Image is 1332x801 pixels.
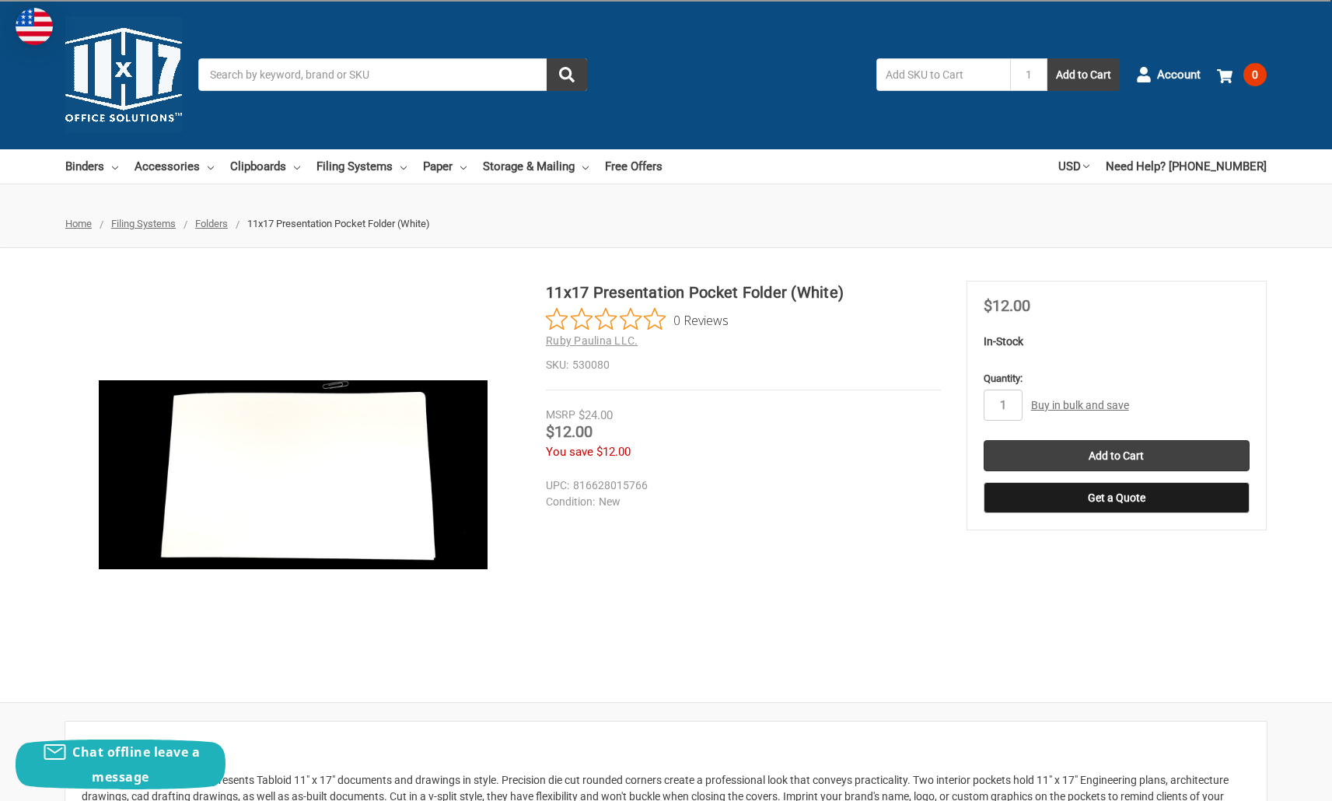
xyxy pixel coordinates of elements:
img: 11x17 Presentation Pocket Folder (White) [99,380,488,569]
a: Clipboards [230,149,300,184]
dt: SKU: [546,357,568,373]
h2: Description [82,738,1250,761]
input: Search by keyword, brand or SKU [198,58,587,91]
a: Need Help? [PHONE_NUMBER] [1106,149,1267,184]
span: Chat offline leave a message [72,743,200,785]
span: $12.00 [546,422,593,441]
a: Buy in bulk and save [1031,399,1129,411]
span: You save [546,445,593,459]
span: Account [1157,66,1201,84]
input: Add to Cart [984,440,1250,471]
a: Paper [423,149,467,184]
label: Quantity: [984,371,1250,387]
a: Home [65,218,92,229]
a: 0 [1217,54,1267,95]
a: Filing Systems [111,218,176,229]
a: Free Offers [605,149,663,184]
span: 0 [1243,63,1267,86]
button: Rated 0 out of 5 stars from 0 reviews. Jump to reviews. [546,308,729,331]
span: 11x17 Presentation Pocket Folder (White) [247,218,430,229]
dt: Condition: [546,494,595,510]
dd: 530080 [546,357,941,373]
button: Get a Quote [984,482,1250,513]
a: Accessories [135,149,214,184]
a: Binders [65,149,118,184]
a: Filing Systems [316,149,407,184]
a: Storage & Mailing [483,149,589,184]
dt: UPC: [546,477,569,494]
a: Account [1136,54,1201,95]
span: $24.00 [579,408,613,422]
p: In-Stock [984,334,1250,350]
button: Chat offline leave a message [16,740,225,789]
span: $12.00 [984,296,1030,315]
dd: 816628015766 [546,477,934,494]
img: 11x17.com [65,16,182,133]
img: duty and tax information for United States [16,8,53,45]
a: Folders [195,218,228,229]
input: Add SKU to Cart [876,58,1010,91]
a: Ruby Paulina LLC. [546,334,638,347]
h1: 11x17 Presentation Pocket Folder (White) [546,281,941,304]
div: MSRP [546,407,575,423]
span: $12.00 [596,445,631,459]
dd: New [546,494,934,510]
a: USD [1058,149,1089,184]
span: 0 Reviews [673,308,729,331]
button: Add to Cart [1047,58,1120,91]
